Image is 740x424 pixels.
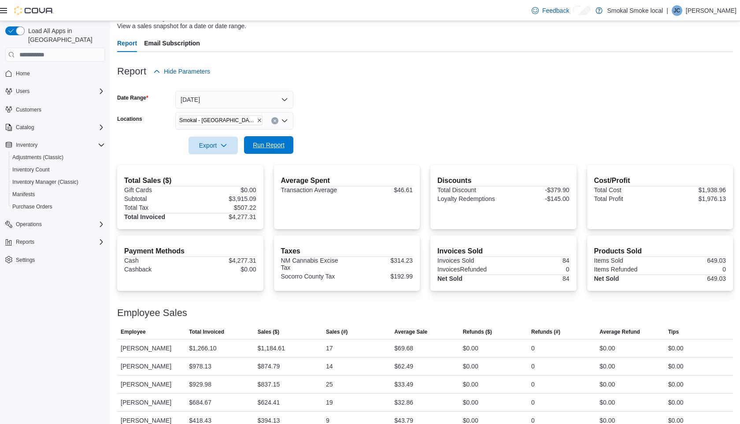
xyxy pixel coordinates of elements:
[674,5,681,16] span: JC
[12,191,35,198] span: Manifests
[505,257,570,264] div: 84
[25,26,105,44] span: Load All Apps in [GEOGRAPHIC_DATA]
[662,195,726,202] div: $1,976.13
[16,68,105,79] span: Home
[607,5,663,16] p: Smokal Smoke local
[117,34,137,52] span: Report
[12,152,105,163] span: Adjustments (Classic)
[463,343,478,353] div: $0.00
[594,266,659,273] div: Items Refunded
[394,397,413,408] div: $32.86
[124,186,189,193] div: Gift Cards
[117,308,187,318] h3: Employee Sales
[16,68,30,79] a: Home
[189,379,211,390] div: $929.98
[437,275,462,282] strong: Net Sold
[258,379,280,390] div: $837.15
[12,189,35,200] a: Manifests
[14,6,54,15] img: Cova
[672,5,682,16] div: Josh Chavez
[281,186,345,193] div: Transaction Average
[394,328,427,335] span: Average Sale
[437,257,502,264] div: Invoices Sold
[124,246,256,257] h2: Payment Methods
[179,115,263,125] span: Smokal - Socorro
[463,361,478,372] div: $0.00
[257,118,262,123] button: Remove Smokal - Socorro from selection in this group
[594,246,726,257] h2: Products Sold
[192,204,256,211] div: $507.22
[9,164,108,176] button: Inventory Count
[531,328,560,335] span: Refunds (#)
[12,201,52,212] a: Purchase Orders
[594,275,619,282] strong: Net Sold
[12,164,105,175] span: Inventory Count
[686,5,736,16] p: [PERSON_NAME]
[16,237,34,247] button: Reports
[16,104,41,115] a: Customers
[437,175,570,186] h2: Discounts
[2,139,108,151] button: Inventory
[531,397,535,408] div: 0
[124,175,256,186] h2: Total Sales ($)
[175,91,293,108] button: [DATE]
[189,343,216,353] div: $1,266.10
[463,397,478,408] div: $0.00
[594,186,659,193] div: Total Cost
[326,343,333,353] div: 17
[348,273,413,280] div: $192.99
[16,255,35,265] a: Settings
[189,137,238,154] button: Export
[348,186,413,193] div: $46.61
[437,246,570,257] h2: Invoices Sold
[124,266,189,273] div: Cashback
[573,6,591,15] input: Dark Mode
[12,177,105,187] span: Inventory Manager (Classic)
[244,136,293,154] button: Run Report
[16,140,37,150] button: Inventory
[117,394,185,411] div: [PERSON_NAME]
[121,328,146,335] span: Employee
[12,154,63,161] span: Adjustments (Classic)
[124,195,189,202] div: Subtotal
[164,67,210,76] span: Hide Parameters
[12,201,105,212] span: Purchase Orders
[9,188,108,201] button: Manifests
[192,257,256,264] div: $4,277.31
[189,361,211,372] div: $978.13
[16,124,34,131] span: Catalog
[437,266,502,273] div: InvoicesRefunded
[12,179,78,186] span: Inventory Manager (Classic)
[16,257,35,264] span: Settings
[668,328,679,335] span: Tips
[189,397,211,408] div: $684.67
[124,257,189,264] div: Cash
[117,66,146,77] h3: Report
[179,116,255,125] span: Smokal - [GEOGRAPHIC_DATA]
[117,22,246,31] div: View a sales snapshot for a date or date range.
[16,237,105,247] span: Reports
[281,273,345,280] div: Socorro County Tax
[117,115,142,123] label: Locations
[16,70,30,77] span: Home
[16,140,105,150] span: Inventory
[192,195,256,202] div: $3,915.09
[662,186,726,193] div: $1,938.96
[281,257,345,271] div: NM Cannabis Excise Tax
[9,176,108,188] button: Inventory Manager (Classic)
[668,361,684,372] div: $0.00
[16,122,105,133] span: Catalog
[189,328,224,335] span: Total Invoiced
[16,221,42,228] span: Operations
[505,195,570,202] div: -$145.00
[153,63,210,80] button: Hide Parameters
[326,328,348,335] span: Sales (#)
[16,254,105,265] span: Settings
[12,203,52,210] span: Purchase Orders
[16,106,41,113] span: Customers
[281,117,288,124] button: Open list of options
[9,151,108,164] button: Adjustments (Classic)
[16,104,105,115] span: Customers
[599,397,615,408] div: $0.00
